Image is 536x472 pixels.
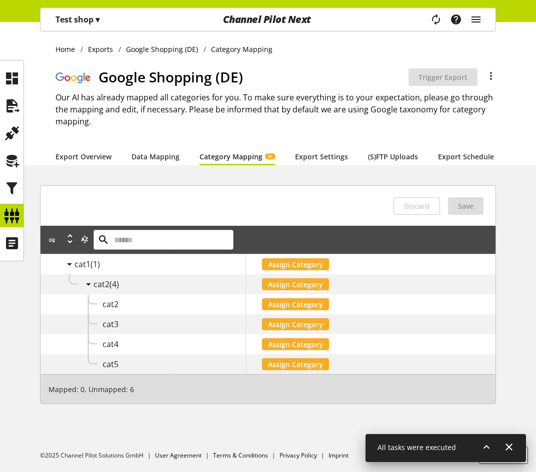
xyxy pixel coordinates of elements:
button: Trigger Export [408,68,477,86]
button: Assign Category [262,298,329,310]
h1: Google Shopping (DE) [98,66,408,87]
span: cat5 [102,359,118,370]
span: All tasks were executed [377,443,456,452]
h2: Our AI has already mapped all categories for you. To make sure everything is to your expectation,... [55,91,496,127]
span: Home [55,44,75,54]
span: (1) [90,259,100,270]
a: Export Overview [55,151,111,162]
button: Assign Category [262,278,329,290]
button: Discard [393,197,440,215]
nav: main navigation [40,7,496,31]
div: cat1 › cat2 › cat2 [102,298,245,310]
span: Assign Category [268,339,323,350]
div: Mapped: 0, Unmapped: 6 [40,374,496,404]
span: (4) [109,279,119,290]
a: (S)FTP Uploads [368,151,418,162]
a: User Agreement [155,451,201,460]
button: Save [448,197,483,215]
a: Exports [83,44,118,54]
span: Assign Category [268,319,323,330]
a: Category MappingAI [199,151,275,162]
div: cat1 › cat2 › cat4 [102,338,245,350]
span: Assign Category [268,259,323,270]
span: Trigger Export [418,72,467,82]
button: Assign Category [262,258,329,270]
div: cat1 › cat2 › cat3 [102,318,245,330]
button: Assign Category [262,358,329,370]
li: ©2025 Channel Pilot Solutions GmbH [40,451,155,460]
span: cat1 [74,259,90,270]
span: Discard [404,201,429,211]
span: Save [458,201,473,211]
a: Data Mapping [131,151,179,162]
span: Assign Category [268,279,323,290]
span: cat2 [102,299,118,310]
a: Export Settings [295,151,348,162]
span: cat4 [102,339,118,350]
button: Assign Category [262,338,329,350]
div: cat1 › cat2 [93,278,245,290]
button: Assign Category [262,318,329,330]
a: Imprint [328,451,348,460]
span: Exports [88,44,113,54]
div: cat1 [74,258,245,270]
a: Terms & Conditions [213,451,268,460]
span: cat3 [102,319,118,330]
div: cat1 › cat2 › cat5 [102,358,245,370]
a: Home [55,44,80,54]
a: Export Schedule [438,151,494,162]
span: Assign Category [268,299,323,310]
span: AI [268,153,272,159]
p: Test shop [55,13,99,25]
span: ▾ [95,14,99,25]
span: cat2 [93,279,109,290]
img: logo [55,70,90,84]
a: Privacy Policy [279,451,317,460]
span: Assign Category [268,359,323,370]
